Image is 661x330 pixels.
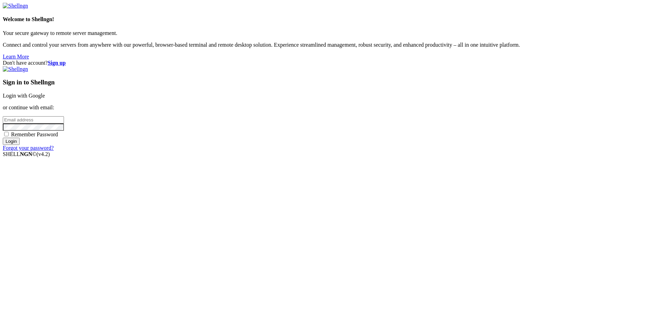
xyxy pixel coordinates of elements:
a: Sign up [48,60,66,66]
p: or continue with email: [3,104,658,111]
img: Shellngn [3,3,28,9]
input: Login [3,138,20,145]
input: Email address [3,116,64,123]
p: Your secure gateway to remote server management. [3,30,658,36]
h3: Sign in to Shellngn [3,79,658,86]
a: Forgot your password? [3,145,54,151]
span: Remember Password [11,131,58,137]
a: Login with Google [3,93,45,99]
h4: Welcome to Shellngn! [3,16,658,22]
a: Learn More [3,54,29,59]
div: Don't have account? [3,60,658,66]
span: SHELL © [3,151,50,157]
p: Connect and control your servers from anywhere with our powerful, browser-based terminal and remo... [3,42,658,48]
img: Shellngn [3,66,28,72]
span: 4.2.0 [37,151,50,157]
input: Remember Password [4,132,9,136]
b: NGN [20,151,32,157]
